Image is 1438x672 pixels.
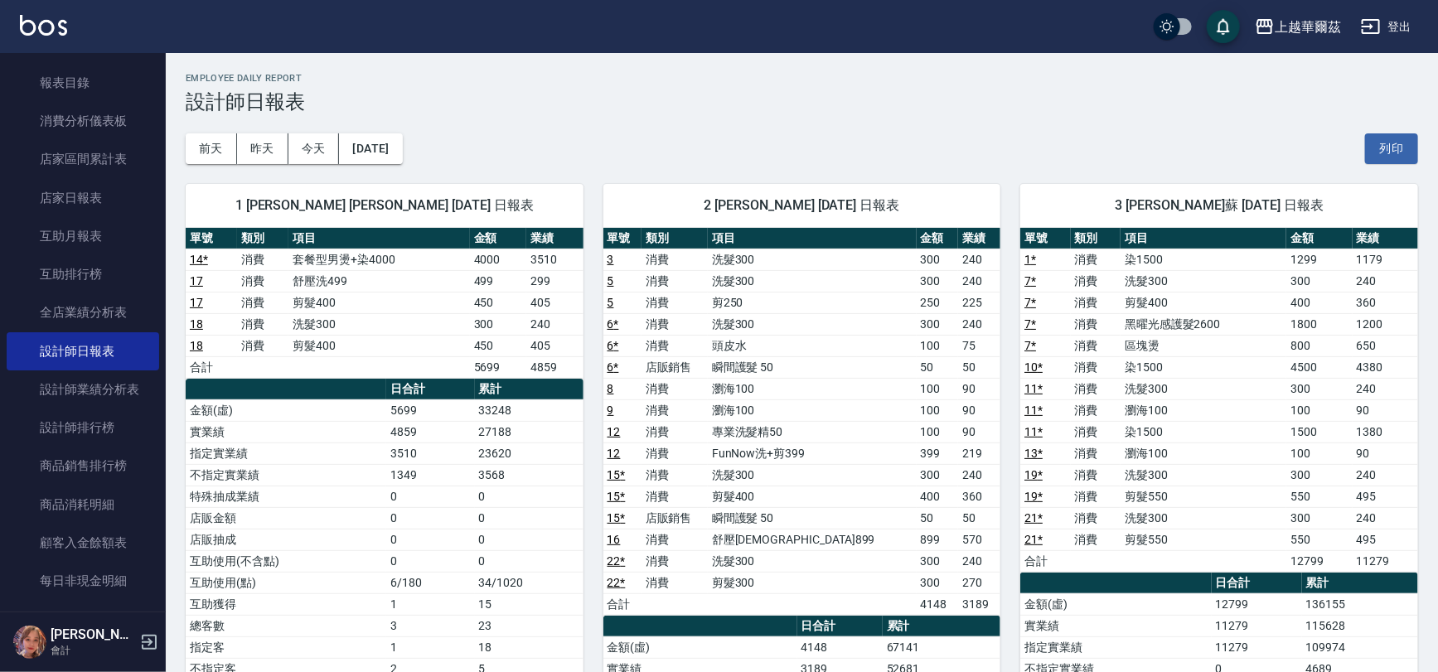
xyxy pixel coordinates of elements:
[186,464,386,486] td: 不指定實業績
[386,572,475,593] td: 6/180
[475,529,583,550] td: 0
[708,464,917,486] td: 洗髮300
[470,249,526,270] td: 4000
[708,292,917,313] td: 剪250
[1212,636,1302,658] td: 11279
[7,217,159,255] a: 互助月報表
[526,335,583,356] td: 405
[917,550,959,572] td: 300
[7,140,159,178] a: 店家區間累計表
[917,572,959,593] td: 300
[526,228,583,249] th: 業績
[237,249,288,270] td: 消費
[288,292,470,313] td: 剪髮400
[1020,228,1418,573] table: a dense table
[958,550,1000,572] td: 240
[1353,335,1418,356] td: 650
[917,593,959,615] td: 4148
[1071,529,1121,550] td: 消費
[1353,421,1418,442] td: 1380
[386,507,475,529] td: 0
[206,197,564,214] span: 1 [PERSON_NAME] [PERSON_NAME] [DATE] 日報表
[1020,550,1070,572] td: 合計
[608,425,621,438] a: 12
[958,270,1000,292] td: 240
[708,550,917,572] td: 洗髮300
[475,379,583,400] th: 累計
[475,464,583,486] td: 3568
[288,228,470,249] th: 項目
[51,626,135,643] h5: [PERSON_NAME]
[1286,399,1352,421] td: 100
[642,442,708,464] td: 消費
[7,179,159,217] a: 店家日報表
[190,317,203,331] a: 18
[958,356,1000,378] td: 50
[1286,249,1352,270] td: 1299
[708,270,917,292] td: 洗髮300
[1286,507,1352,529] td: 300
[237,292,288,313] td: 消費
[1071,313,1121,335] td: 消費
[642,292,708,313] td: 消費
[958,529,1000,550] td: 570
[917,421,959,442] td: 100
[917,529,959,550] td: 899
[475,593,583,615] td: 15
[958,399,1000,421] td: 90
[917,335,959,356] td: 100
[642,550,708,572] td: 消費
[1353,356,1418,378] td: 4380
[1286,356,1352,378] td: 4500
[608,274,614,288] a: 5
[1353,442,1418,464] td: 90
[797,616,883,637] th: 日合計
[642,228,708,249] th: 類別
[708,249,917,270] td: 洗髮300
[917,313,959,335] td: 300
[1353,529,1418,550] td: 495
[917,399,959,421] td: 100
[1121,529,1286,550] td: 剪髮550
[603,636,797,658] td: 金額(虛)
[1020,636,1211,658] td: 指定實業績
[917,228,959,249] th: 金額
[708,335,917,356] td: 頭皮水
[797,636,883,658] td: 4148
[470,335,526,356] td: 450
[186,90,1418,114] h3: 設計師日報表
[1302,636,1418,658] td: 109974
[186,507,386,529] td: 店販金額
[958,464,1000,486] td: 240
[603,593,642,615] td: 合計
[642,249,708,270] td: 消費
[1353,313,1418,335] td: 1200
[1207,10,1240,43] button: save
[1071,442,1121,464] td: 消費
[7,293,159,331] a: 全店業績分析表
[288,133,340,164] button: 今天
[7,102,159,140] a: 消費分析儀表板
[1020,228,1070,249] th: 單號
[623,197,981,214] span: 2 [PERSON_NAME] [DATE] 日報表
[1353,292,1418,313] td: 360
[186,593,386,615] td: 互助獲得
[526,270,583,292] td: 299
[1071,507,1121,529] td: 消費
[386,486,475,507] td: 0
[237,335,288,356] td: 消費
[708,228,917,249] th: 項目
[1071,421,1121,442] td: 消費
[7,255,159,293] a: 互助排行榜
[1071,292,1121,313] td: 消費
[386,615,475,636] td: 3
[1212,573,1302,594] th: 日合計
[883,616,1001,637] th: 累計
[186,133,237,164] button: 前天
[386,550,475,572] td: 0
[883,636,1001,658] td: 67141
[608,404,614,417] a: 9
[1020,593,1211,615] td: 金額(虛)
[708,572,917,593] td: 剪髮300
[51,643,135,658] p: 會計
